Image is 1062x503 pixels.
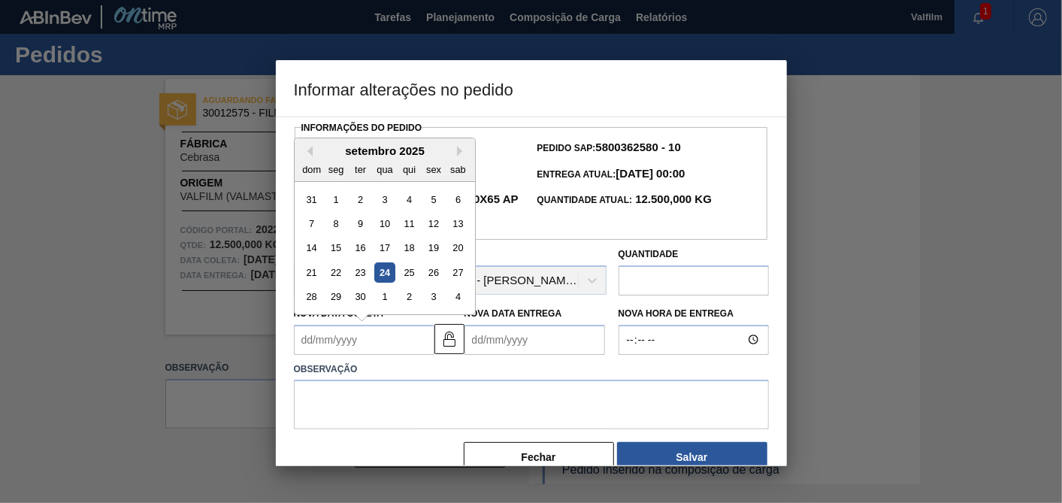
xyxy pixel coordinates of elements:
[464,325,605,355] input: dd/mm/yyyy
[301,262,322,283] div: Choose domingo, 21 de setembro de 2025
[301,286,322,307] div: Choose domingo, 28 de setembro de 2025
[617,442,767,472] button: Salvar
[398,214,419,234] div: Choose quinta-feira, 11 de setembro de 2025
[398,262,419,283] div: Choose quinta-feira, 25 de setembro de 2025
[447,159,467,179] div: sab
[302,146,313,156] button: Previous Month
[398,189,419,209] div: Choose quinta-feira, 4 de setembro de 2025
[294,325,434,355] input: dd/mm/yyyy
[349,159,370,179] div: ter
[398,286,419,307] div: Choose quinta-feira, 2 de outubro de 2025
[537,143,681,153] span: Pedido SAP:
[299,186,470,308] div: month 2025-09
[294,359,769,380] label: Observação
[423,262,443,283] div: Choose sexta-feira, 26 de setembro de 2025
[349,286,370,307] div: Choose terça-feira, 30 de setembro de 2025
[457,146,467,156] button: Next Month
[294,308,384,319] label: Nova Data Coleta
[374,189,395,209] div: Choose quarta-feira, 3 de setembro de 2025
[325,286,346,307] div: Choose segunda-feira, 29 de setembro de 2025
[423,238,443,258] div: Choose sexta-feira, 19 de setembro de 2025
[349,238,370,258] div: Choose terça-feira, 16 de setembro de 2025
[447,189,467,209] div: Choose sábado, 6 de setembro de 2025
[325,214,346,234] div: Choose segunda-feira, 8 de setembro de 2025
[325,159,346,179] div: seg
[301,238,322,258] div: Choose domingo, 14 de setembro de 2025
[619,303,769,325] label: Nova Hora de Entrega
[325,238,346,258] div: Choose segunda-feira, 15 de setembro de 2025
[398,238,419,258] div: Choose quinta-feira, 18 de setembro de 2025
[374,159,395,179] div: qua
[295,144,475,157] div: setembro 2025
[325,189,346,209] div: Choose segunda-feira, 1 de setembro de 2025
[447,238,467,258] div: Choose sábado, 20 de setembro de 2025
[398,159,419,179] div: qui
[423,189,443,209] div: Choose sexta-feira, 5 de setembro de 2025
[447,286,467,307] div: Choose sábado, 4 de outubro de 2025
[301,195,518,228] span: Material:
[616,167,685,180] strong: [DATE] 00:00
[434,324,464,354] button: unlocked
[301,159,322,179] div: dom
[632,192,712,205] strong: 12.500,000 KG
[423,214,443,234] div: Choose sexta-feira, 12 de setembro de 2025
[374,214,395,234] div: Choose quarta-feira, 10 de setembro de 2025
[349,262,370,283] div: Choose terça-feira, 23 de setembro de 2025
[447,214,467,234] div: Choose sábado, 13 de setembro de 2025
[349,214,370,234] div: Choose terça-feira, 9 de setembro de 2025
[301,192,518,228] strong: 30012575 - FILME C. 800X65 AP 269ML C15 429
[537,169,685,180] span: Entrega Atual:
[440,330,458,348] img: unlocked
[464,442,614,472] button: Fechar
[537,195,713,205] span: Quantidade Atual:
[374,286,395,307] div: Choose quarta-feira, 1 de outubro de 2025
[301,189,322,209] div: Choose domingo, 31 de agosto de 2025
[301,123,422,133] label: Informações do Pedido
[423,286,443,307] div: Choose sexta-feira, 3 de outubro de 2025
[619,249,679,259] label: Quantidade
[447,262,467,283] div: Choose sábado, 27 de setembro de 2025
[349,189,370,209] div: Choose terça-feira, 2 de setembro de 2025
[276,60,787,117] h3: Informar alterações no pedido
[464,308,562,319] label: Nova Data Entrega
[423,159,443,179] div: sex
[374,262,395,283] div: Choose quarta-feira, 24 de setembro de 2025
[596,141,681,153] strong: 5800362580 - 10
[301,214,322,234] div: Choose domingo, 7 de setembro de 2025
[325,262,346,283] div: Choose segunda-feira, 22 de setembro de 2025
[374,238,395,258] div: Choose quarta-feira, 17 de setembro de 2025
